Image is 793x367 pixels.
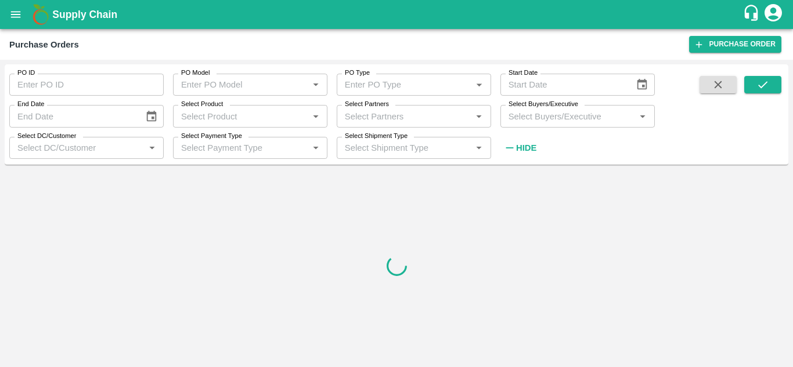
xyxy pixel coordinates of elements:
[52,6,742,23] a: Supply Chain
[181,100,223,109] label: Select Product
[509,68,538,78] label: Start Date
[340,108,468,123] input: Select Partners
[340,140,453,155] input: Select Shipment Type
[345,132,408,141] label: Select Shipment Type
[763,2,784,27] div: account of current user
[181,132,242,141] label: Select Payment Type
[13,140,141,155] input: Select DC/Customer
[471,140,486,155] button: Open
[308,77,323,92] button: Open
[631,74,653,96] button: Choose date
[345,68,370,78] label: PO Type
[509,100,578,109] label: Select Buyers/Executive
[9,105,136,127] input: End Date
[689,36,781,53] a: Purchase Order
[345,100,389,109] label: Select Partners
[145,140,160,155] button: Open
[176,140,290,155] input: Select Payment Type
[340,77,468,92] input: Enter PO Type
[471,77,486,92] button: Open
[17,132,76,141] label: Select DC/Customer
[742,4,763,25] div: customer-support
[635,109,650,124] button: Open
[52,9,117,20] b: Supply Chain
[471,109,486,124] button: Open
[308,109,323,124] button: Open
[2,1,29,28] button: open drawer
[140,106,163,128] button: Choose date
[9,74,164,96] input: Enter PO ID
[176,108,305,123] input: Select Product
[9,37,79,52] div: Purchase Orders
[504,108,632,123] input: Select Buyers/Executive
[308,140,323,155] button: Open
[516,143,536,152] strong: Hide
[29,3,52,26] img: logo
[181,68,210,78] label: PO Model
[500,138,540,158] button: Hide
[17,100,44,109] label: End Date
[176,77,305,92] input: Enter PO Model
[17,68,35,78] label: PO ID
[500,74,627,96] input: Start Date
